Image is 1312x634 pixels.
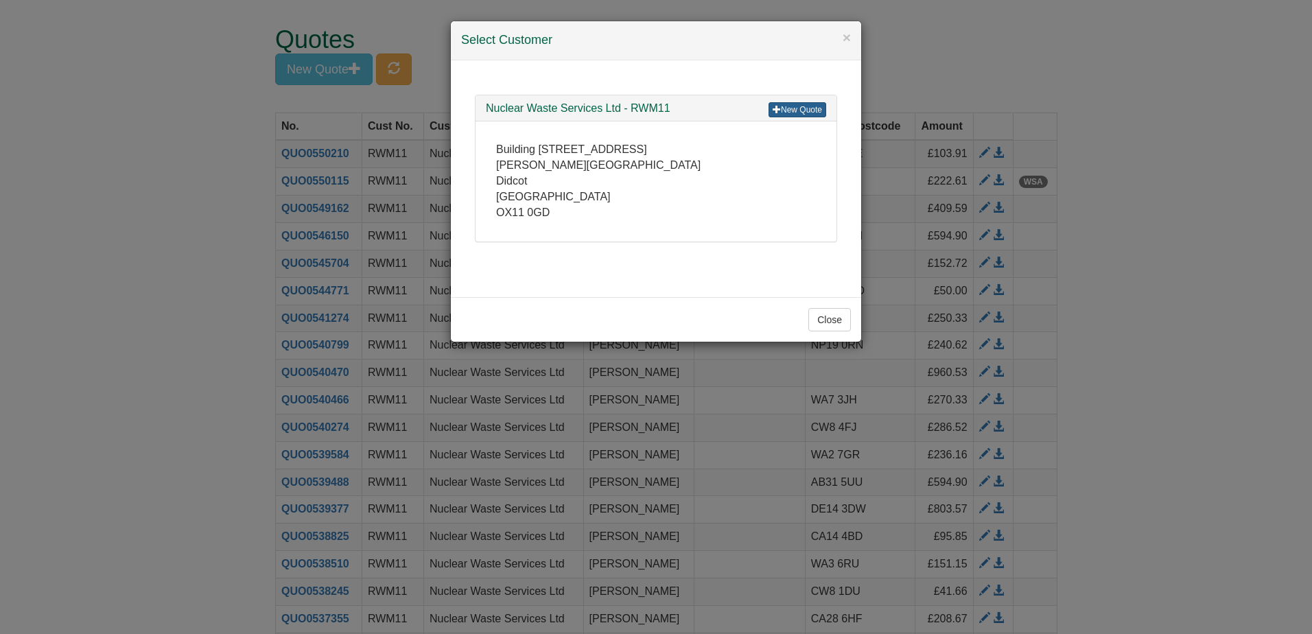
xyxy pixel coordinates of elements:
[461,32,851,49] h4: Select Customer
[496,175,527,187] span: Didcot
[496,191,611,202] span: [GEOGRAPHIC_DATA]
[486,102,826,115] h3: Nuclear Waste Services Ltd - RWM11
[496,207,550,218] span: OX11 0GD
[769,102,826,117] a: New Quote
[808,308,851,331] button: Close
[496,159,701,171] span: [PERSON_NAME][GEOGRAPHIC_DATA]
[843,30,851,45] button: ×
[496,143,647,155] span: Building [STREET_ADDRESS]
